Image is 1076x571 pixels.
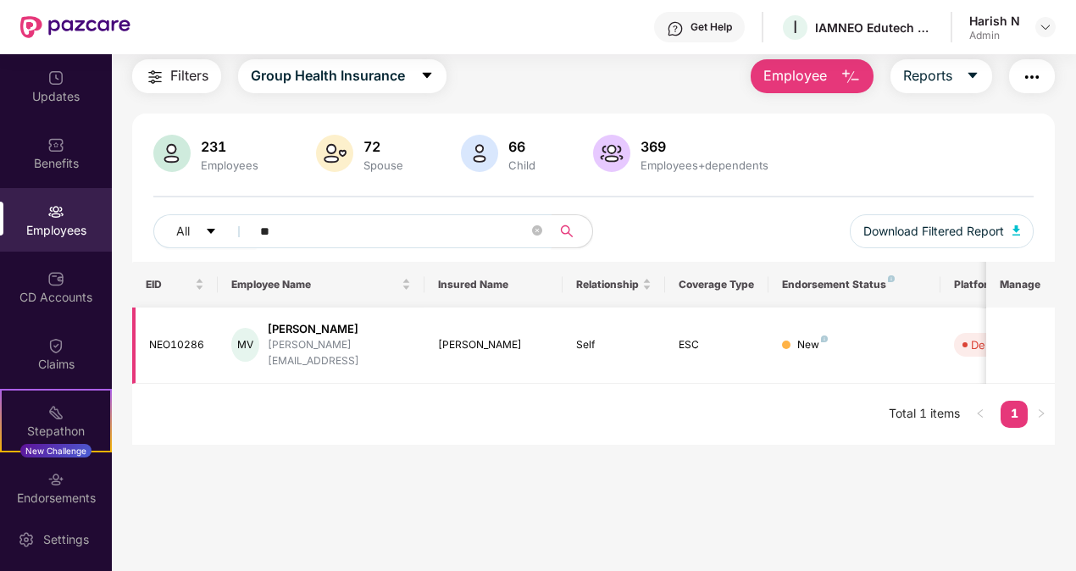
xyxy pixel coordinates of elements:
[146,278,192,291] span: EID
[20,16,130,38] img: New Pazcare Logo
[969,13,1020,29] div: Harish N
[971,336,1012,353] div: Deleted
[821,335,828,342] img: svg+xml;base64,PHN2ZyB4bWxucz0iaHR0cDovL3d3dy53My5vcmcvMjAwMC9zdmciIHdpZHRoPSI4IiBoZWlnaHQ9IjgiIH...
[218,262,424,308] th: Employee Name
[986,262,1055,308] th: Manage
[1001,401,1028,426] a: 1
[132,262,219,308] th: EID
[665,262,768,308] th: Coverage Type
[793,17,797,37] span: I
[176,222,190,241] span: All
[461,135,498,172] img: svg+xml;base64,PHN2ZyB4bWxucz0iaHR0cDovL3d3dy53My5vcmcvMjAwMC9zdmciIHhtbG5zOnhsaW5rPSJodHRwOi8vd3...
[438,337,549,353] div: [PERSON_NAME]
[691,20,732,34] div: Get Help
[797,337,828,353] div: New
[637,138,772,155] div: 369
[782,278,927,291] div: Endorsement Status
[268,321,411,337] div: [PERSON_NAME]
[268,337,411,369] div: [PERSON_NAME][EMAIL_ADDRESS]
[863,222,1004,241] span: Download Filtered Report
[532,224,542,240] span: close-circle
[889,401,960,428] li: Total 1 items
[667,20,684,37] img: svg+xml;base64,PHN2ZyBpZD0iSGVscC0zMngzMiIgeG1sbnM9Imh0dHA6Ly93d3cudzMub3JnLzIwMDAvc3ZnIiB3aWR0aD...
[815,19,934,36] div: IAMNEO Edutech Private Limited
[2,423,110,440] div: Stepathon
[153,135,191,172] img: svg+xml;base64,PHN2ZyB4bWxucz0iaHR0cDovL3d3dy53My5vcmcvMjAwMC9zdmciIHhtbG5zOnhsaW5rPSJodHRwOi8vd3...
[47,471,64,488] img: svg+xml;base64,PHN2ZyBpZD0iRW5kb3JzZW1lbnRzIiB4bWxucz0iaHR0cDovL3d3dy53My5vcmcvMjAwMC9zdmciIHdpZH...
[840,67,861,87] img: svg+xml;base64,PHN2ZyB4bWxucz0iaHR0cDovL3d3dy53My5vcmcvMjAwMC9zdmciIHhtbG5zOnhsaW5rPSJodHRwOi8vd3...
[637,158,772,172] div: Employees+dependents
[890,59,992,93] button: Reportscaret-down
[751,59,874,93] button: Employee
[47,404,64,421] img: svg+xml;base64,PHN2ZyB4bWxucz0iaHR0cDovL3d3dy53My5vcmcvMjAwMC9zdmciIHdpZHRoPSIyMSIgaGVpZ2h0PSIyMC...
[47,337,64,354] img: svg+xml;base64,PHN2ZyBpZD0iQ2xhaW0iIHhtbG5zPSJodHRwOi8vd3d3LnczLm9yZy8yMDAwL3N2ZyIgd2lkdGg9IjIwIi...
[969,29,1020,42] div: Admin
[251,65,405,86] span: Group Health Insurance
[903,65,952,86] span: Reports
[153,214,257,248] button: Allcaret-down
[238,59,446,93] button: Group Health Insurancecaret-down
[1022,67,1042,87] img: svg+xml;base64,PHN2ZyB4bWxucz0iaHR0cDovL3d3dy53My5vcmcvMjAwMC9zdmciIHdpZHRoPSIyNCIgaGVpZ2h0PSIyNC...
[967,401,994,428] li: Previous Page
[763,65,827,86] span: Employee
[316,135,353,172] img: svg+xml;base64,PHN2ZyB4bWxucz0iaHR0cDovL3d3dy53My5vcmcvMjAwMC9zdmciIHhtbG5zOnhsaW5rPSJodHRwOi8vd3...
[954,278,1047,291] div: Platform Status
[360,138,407,155] div: 72
[551,214,593,248] button: search
[975,408,985,419] span: left
[47,203,64,220] img: svg+xml;base64,PHN2ZyBpZD0iRW1wbG95ZWVzIiB4bWxucz0iaHR0cDovL3d3dy53My5vcmcvMjAwMC9zdmciIHdpZHRoPS...
[420,69,434,84] span: caret-down
[505,158,539,172] div: Child
[1028,401,1055,428] li: Next Page
[563,262,666,308] th: Relationship
[1039,20,1052,34] img: svg+xml;base64,PHN2ZyBpZD0iRHJvcGRvd24tMzJ4MzIiIHhtbG5zPSJodHRwOi8vd3d3LnczLm9yZy8yMDAwL3N2ZyIgd2...
[231,278,398,291] span: Employee Name
[145,67,165,87] img: svg+xml;base64,PHN2ZyB4bWxucz0iaHR0cDovL3d3dy53My5vcmcvMjAwMC9zdmciIHdpZHRoPSIyNCIgaGVpZ2h0PSIyNC...
[1012,225,1021,236] img: svg+xml;base64,PHN2ZyB4bWxucz0iaHR0cDovL3d3dy53My5vcmcvMjAwMC9zdmciIHhtbG5zOnhsaW5rPSJodHRwOi8vd3...
[20,444,92,457] div: New Challenge
[132,59,221,93] button: Filters
[593,135,630,172] img: svg+xml;base64,PHN2ZyB4bWxucz0iaHR0cDovL3d3dy53My5vcmcvMjAwMC9zdmciIHhtbG5zOnhsaW5rPSJodHRwOi8vd3...
[1001,401,1028,428] li: 1
[424,262,563,308] th: Insured Name
[966,69,979,84] span: caret-down
[576,337,652,353] div: Self
[205,225,217,239] span: caret-down
[231,328,259,362] div: MV
[360,158,407,172] div: Spouse
[170,65,208,86] span: Filters
[679,337,755,353] div: ESC
[1028,401,1055,428] button: right
[197,138,262,155] div: 231
[149,337,205,353] div: NEO10286
[18,531,35,548] img: svg+xml;base64,PHN2ZyBpZD0iU2V0dGluZy0yMHgyMCIgeG1sbnM9Imh0dHA6Ly93d3cudzMub3JnLzIwMDAvc3ZnIiB3aW...
[47,270,64,287] img: svg+xml;base64,PHN2ZyBpZD0iQ0RfQWNjb3VudHMiIGRhdGEtbmFtZT0iQ0QgQWNjb3VudHMiIHhtbG5zPSJodHRwOi8vd3...
[47,69,64,86] img: svg+xml;base64,PHN2ZyBpZD0iVXBkYXRlZCIgeG1sbnM9Imh0dHA6Ly93d3cudzMub3JnLzIwMDAvc3ZnIiB3aWR0aD0iMj...
[197,158,262,172] div: Employees
[38,531,94,548] div: Settings
[532,225,542,236] span: close-circle
[1036,408,1046,419] span: right
[505,138,539,155] div: 66
[850,214,1034,248] button: Download Filtered Report
[551,225,584,238] span: search
[888,275,895,282] img: svg+xml;base64,PHN2ZyB4bWxucz0iaHR0cDovL3d3dy53My5vcmcvMjAwMC9zdmciIHdpZHRoPSI4IiBoZWlnaHQ9IjgiIH...
[967,401,994,428] button: left
[576,278,640,291] span: Relationship
[47,136,64,153] img: svg+xml;base64,PHN2ZyBpZD0iQmVuZWZpdHMiIHhtbG5zPSJodHRwOi8vd3d3LnczLm9yZy8yMDAwL3N2ZyIgd2lkdGg9Ij...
